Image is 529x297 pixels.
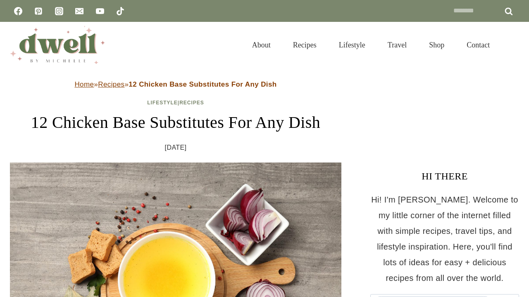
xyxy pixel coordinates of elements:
h1: 12 Chicken Base Substitutes For Any Dish [10,110,341,135]
strong: 12 Chicken Base Substitutes For Any Dish [129,80,276,88]
a: Recipes [179,100,204,106]
nav: Primary Navigation [241,31,501,59]
a: About [241,31,282,59]
a: Lifestyle [147,100,178,106]
a: Home [74,80,94,88]
button: View Search Form [505,38,519,52]
a: Shop [418,31,455,59]
a: Recipes [98,80,124,88]
a: Facebook [10,3,26,19]
a: Lifestyle [328,31,376,59]
span: | [147,100,204,106]
a: Pinterest [30,3,47,19]
span: » » [74,80,276,88]
p: Hi! I'm [PERSON_NAME]. Welcome to my little corner of the internet filled with simple recipes, tr... [370,192,519,286]
img: DWELL by michelle [10,26,105,64]
time: [DATE] [165,141,187,154]
a: TikTok [112,3,129,19]
a: Travel [376,31,418,59]
a: Instagram [51,3,67,19]
a: YouTube [92,3,108,19]
a: Email [71,3,88,19]
h3: HI THERE [370,169,519,184]
a: Recipes [282,31,328,59]
a: Contact [455,31,501,59]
